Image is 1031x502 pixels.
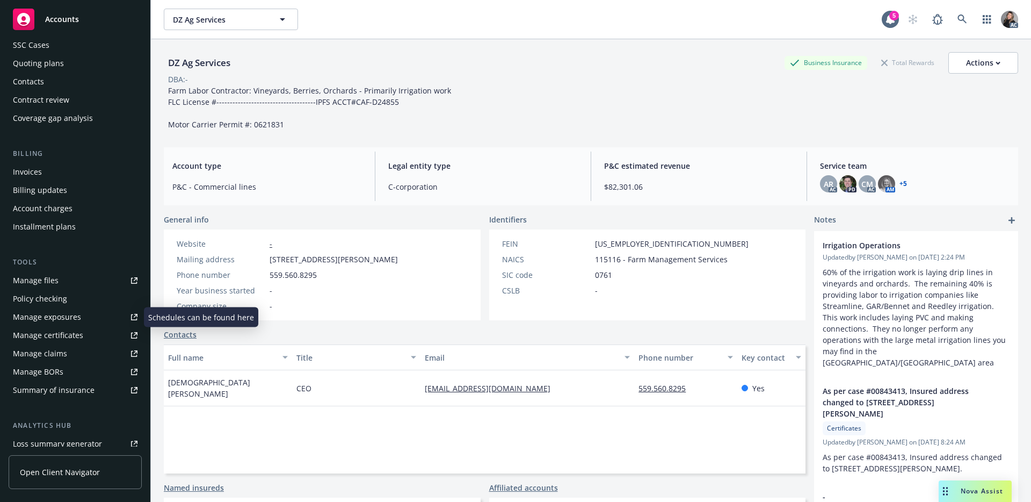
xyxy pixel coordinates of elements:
span: Yes [752,383,765,394]
a: +5 [899,181,907,187]
div: Policy checking [13,290,67,307]
div: As per case #00843413, Insured address changed to [STREET_ADDRESS][PERSON_NAME]CertificatesUpdate... [814,377,1018,483]
a: - [270,239,272,249]
div: Contract review [13,91,69,109]
div: Billing [9,148,142,159]
a: Contacts [9,73,142,90]
a: Manage claims [9,345,142,362]
span: As per case #00843413, Insured address changed to [STREET_ADDRESS][PERSON_NAME] [823,385,982,419]
span: - [270,285,272,296]
a: Manage BORs [9,363,142,381]
div: 5 [889,11,899,20]
span: Legal entity type [388,160,578,171]
a: Loss summary generator [9,435,142,453]
div: Total Rewards [876,56,940,69]
span: P&C estimated revenue [604,160,794,171]
span: - [595,285,598,296]
span: Open Client Navigator [20,467,100,478]
div: Mailing address [177,254,265,265]
a: 559.560.8295 [638,383,694,393]
div: Invoices [13,163,42,181]
div: Key contact [742,352,789,363]
a: Affiliated accounts [489,482,558,493]
div: Manage BORs [13,363,63,381]
div: Tools [9,257,142,268]
a: Summary of insurance [9,382,142,399]
span: Identifiers [489,214,527,225]
span: General info [164,214,209,225]
a: Coverage gap analysis [9,110,142,127]
span: C-corporation [388,181,578,192]
a: Named insureds [164,482,224,493]
div: Email [425,352,618,363]
img: photo [839,175,856,192]
a: Account charges [9,200,142,217]
button: Nova Assist [939,481,1012,502]
div: Installment plans [13,218,76,235]
div: Business Insurance [785,56,867,69]
div: Billing updates [13,182,67,199]
a: Manage files [9,272,142,289]
a: Invoices [9,163,142,181]
span: P&C - Commercial lines [172,181,362,192]
a: Installment plans [9,218,142,235]
img: photo [1001,11,1018,28]
div: Year business started [177,285,265,296]
span: Manage exposures [9,309,142,326]
div: Manage claims [13,345,67,362]
span: Accounts [45,15,79,24]
div: Website [177,238,265,249]
div: Drag to move [939,481,952,502]
span: Account type [172,160,362,171]
span: Updated by [PERSON_NAME] on [DATE] 2:24 PM [823,253,1010,262]
a: Accounts [9,4,142,34]
div: Manage files [13,272,59,289]
span: As per case #00843413, Insured address changed to [STREET_ADDRESS][PERSON_NAME]. [823,452,1004,474]
button: Email [420,345,634,370]
div: Full name [168,352,276,363]
span: DZ Ag Services [173,14,266,25]
div: Phone number [638,352,721,363]
div: Manage exposures [13,309,81,326]
span: 0761 [595,269,612,281]
span: 559.560.8295 [270,269,317,281]
img: photo [878,175,895,192]
div: Company size [177,300,265,312]
a: Report a Bug [927,9,948,30]
div: SIC code [502,269,591,281]
div: Analytics hub [9,420,142,431]
div: Actions [966,53,1000,73]
a: Switch app [976,9,998,30]
div: Title [296,352,404,363]
button: Actions [948,52,1018,74]
span: [US_EMPLOYER_IDENTIFICATION_NUMBER] [595,238,749,249]
button: Full name [164,345,292,370]
div: SSC Cases [13,37,49,54]
div: NAICS [502,254,591,265]
span: CEO [296,383,311,394]
a: SSC Cases [9,37,142,54]
span: [STREET_ADDRESS][PERSON_NAME] [270,254,398,265]
div: Summary of insurance [13,382,95,399]
div: Irrigation OperationsUpdatedby [PERSON_NAME] on [DATE] 2:24 PM60% of the irrigation work is layin... [814,231,1018,377]
div: Manage certificates [13,327,83,344]
span: Notes [814,214,836,227]
a: Policy checking [9,290,142,307]
span: Service team [820,160,1010,171]
span: 115116 - Farm Management Services [595,254,728,265]
button: Phone number [634,345,737,370]
span: AR [824,178,833,190]
a: [EMAIL_ADDRESS][DOMAIN_NAME] [425,383,559,393]
a: Search [952,9,973,30]
button: Title [292,345,420,370]
button: DZ Ag Services [164,9,298,30]
span: Updated by [PERSON_NAME] on [DATE] 8:24 AM [823,438,1010,447]
span: $82,301.06 [604,181,794,192]
div: Coverage gap analysis [13,110,93,127]
span: CM [861,178,873,190]
a: Contract review [9,91,142,109]
span: Nova Assist [961,486,1003,496]
a: add [1005,214,1018,227]
a: Quoting plans [9,55,142,72]
a: Start snowing [902,9,924,30]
